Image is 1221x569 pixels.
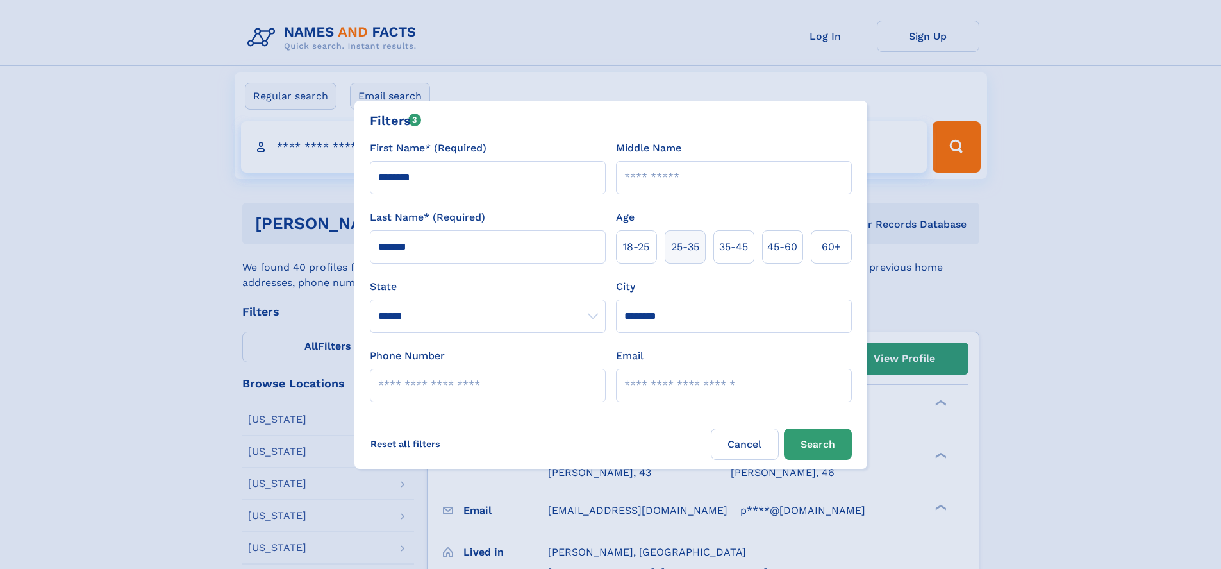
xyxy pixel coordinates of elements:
[822,239,841,255] span: 60+
[370,111,422,130] div: Filters
[616,348,644,364] label: Email
[623,239,649,255] span: 18‑25
[370,140,486,156] label: First Name* (Required)
[767,239,797,255] span: 45‑60
[370,210,485,225] label: Last Name* (Required)
[616,279,635,294] label: City
[671,239,699,255] span: 25‑35
[719,239,748,255] span: 35‑45
[616,140,681,156] label: Middle Name
[362,429,449,459] label: Reset all filters
[784,429,852,460] button: Search
[711,429,779,460] label: Cancel
[370,348,445,364] label: Phone Number
[370,279,606,294] label: State
[616,210,635,225] label: Age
